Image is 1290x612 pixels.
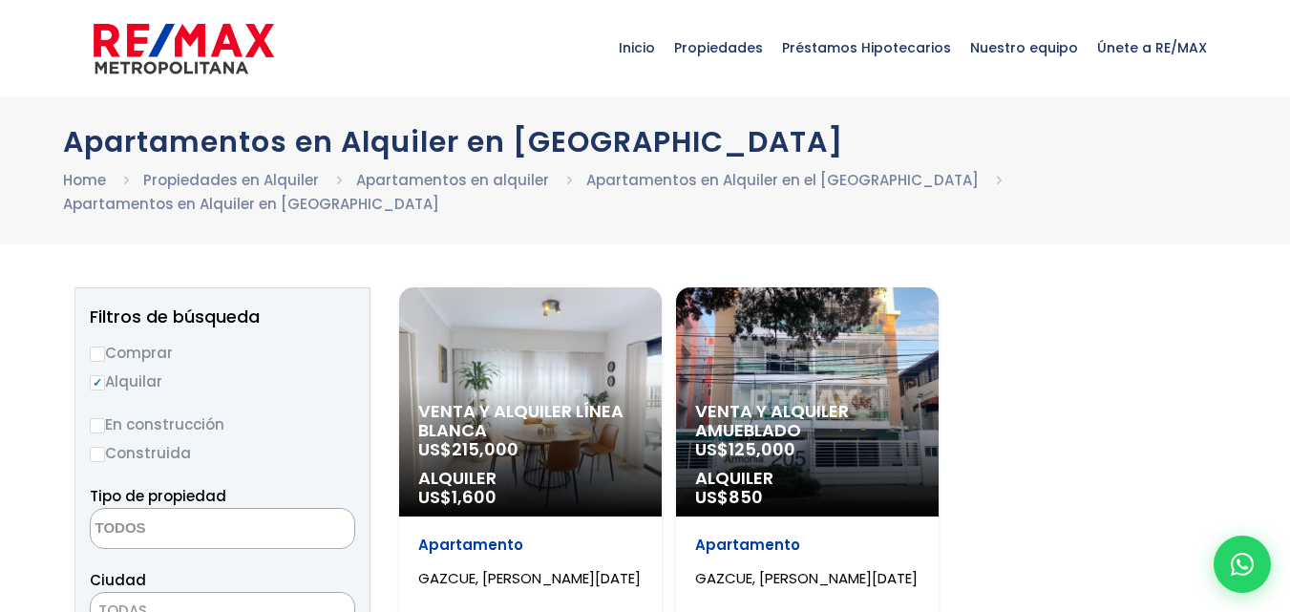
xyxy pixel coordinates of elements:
span: Alquiler [695,469,920,488]
input: Comprar [90,347,105,362]
span: US$ [695,437,795,461]
input: En construcción [90,418,105,433]
a: Apartamentos en alquiler [356,170,549,190]
li: Apartamentos en Alquiler en [GEOGRAPHIC_DATA] [63,192,439,216]
input: Construida [90,447,105,462]
a: Propiedades en Alquiler [143,170,319,190]
label: Construida [90,441,355,465]
span: 850 [729,485,763,509]
span: GAZCUE, [PERSON_NAME][DATE] [418,568,641,588]
span: 1,600 [452,485,497,509]
a: Home [63,170,106,190]
span: Ciudad [90,570,146,590]
p: Apartamento [418,536,643,555]
span: Inicio [609,19,665,76]
span: 215,000 [452,437,518,461]
span: US$ [695,485,763,509]
label: Comprar [90,341,355,365]
input: Alquilar [90,375,105,390]
label: En construcción [90,412,355,436]
span: Préstamos Hipotecarios [772,19,961,76]
span: Tipo de propiedad [90,486,226,506]
span: US$ [418,485,497,509]
img: remax-metropolitana-logo [94,20,274,77]
span: Únete a RE/MAX [1088,19,1216,76]
label: Alquilar [90,369,355,393]
span: Nuestro equipo [961,19,1088,76]
span: GAZCUE, [PERSON_NAME][DATE] [695,568,918,588]
textarea: Search [91,509,276,550]
span: Venta y alquiler línea blanca [418,402,643,440]
span: US$ [418,437,518,461]
span: Venta y alquiler amueblado [695,402,920,440]
span: 125,000 [729,437,795,461]
p: Apartamento [695,536,920,555]
h2: Filtros de búsqueda [90,307,355,327]
span: Propiedades [665,19,772,76]
a: Apartamentos en Alquiler en el [GEOGRAPHIC_DATA] [586,170,979,190]
h1: Apartamentos en Alquiler en [GEOGRAPHIC_DATA] [63,125,1228,158]
span: Alquiler [418,469,643,488]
